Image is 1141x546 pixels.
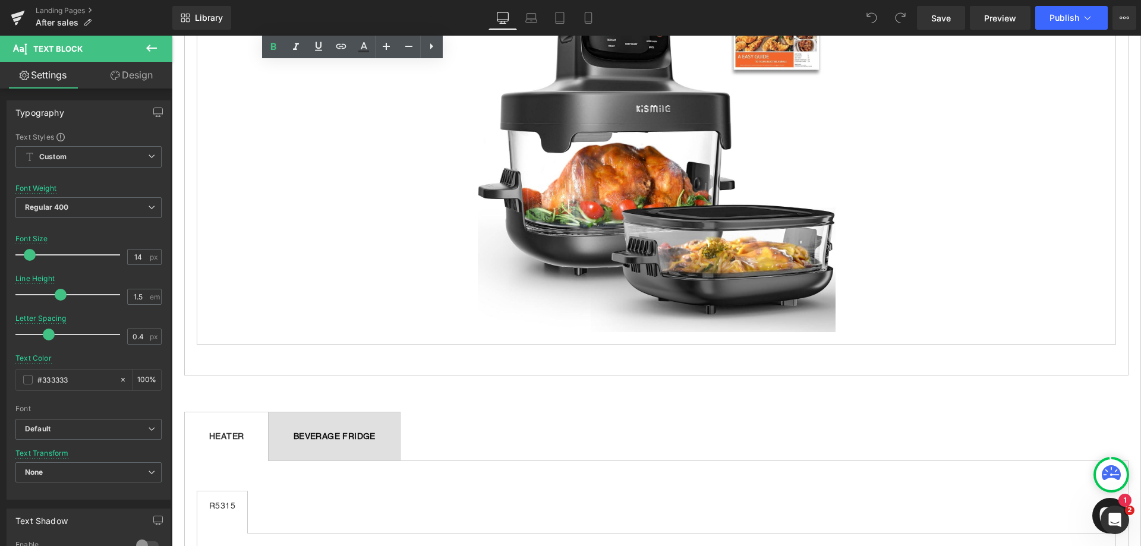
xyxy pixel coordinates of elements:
button: Publish [1035,6,1108,30]
button: Undo [860,6,884,30]
span: After sales [36,18,78,27]
span: px [150,253,160,261]
button: Redo [888,6,912,30]
span: 2 [1125,506,1134,515]
a: New Library [172,6,231,30]
span: em [150,293,160,301]
div: R5315 [37,464,64,489]
a: Tablet [546,6,574,30]
i: Default [25,424,51,434]
input: Color [37,373,114,386]
a: Laptop [517,6,546,30]
b: Custom [39,152,67,162]
div: Text Styles [15,132,162,141]
a: Design [89,62,175,89]
a: Mobile [574,6,603,30]
div: Font Weight [15,184,56,192]
div: Text Shadow [15,509,68,526]
div: Text Transform [15,449,69,457]
div: Line Height [15,274,55,283]
a: Desktop [488,6,517,30]
div: Font Size [15,235,48,243]
span: Publish [1049,13,1079,23]
span: Save [931,12,951,24]
button: More [1112,6,1136,30]
span: Text Block [33,44,83,53]
b: Regular 400 [25,203,69,212]
div: Typography [15,101,64,118]
span: px [150,333,160,340]
b: None [25,468,43,476]
span: Library [195,12,223,23]
div: Letter Spacing [15,314,67,323]
a: Landing Pages [36,6,172,15]
iframe: Intercom live chat [1101,506,1129,534]
b: BEVERAGE FRIDGE [122,396,204,405]
span: Preview [984,12,1016,24]
div: Text Color [15,354,52,362]
a: Preview [970,6,1030,30]
b: HEATER [37,396,72,405]
inbox-online-store-chat: Shopify online store chat [917,462,960,501]
div: % [133,370,161,390]
div: Font [15,405,162,413]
